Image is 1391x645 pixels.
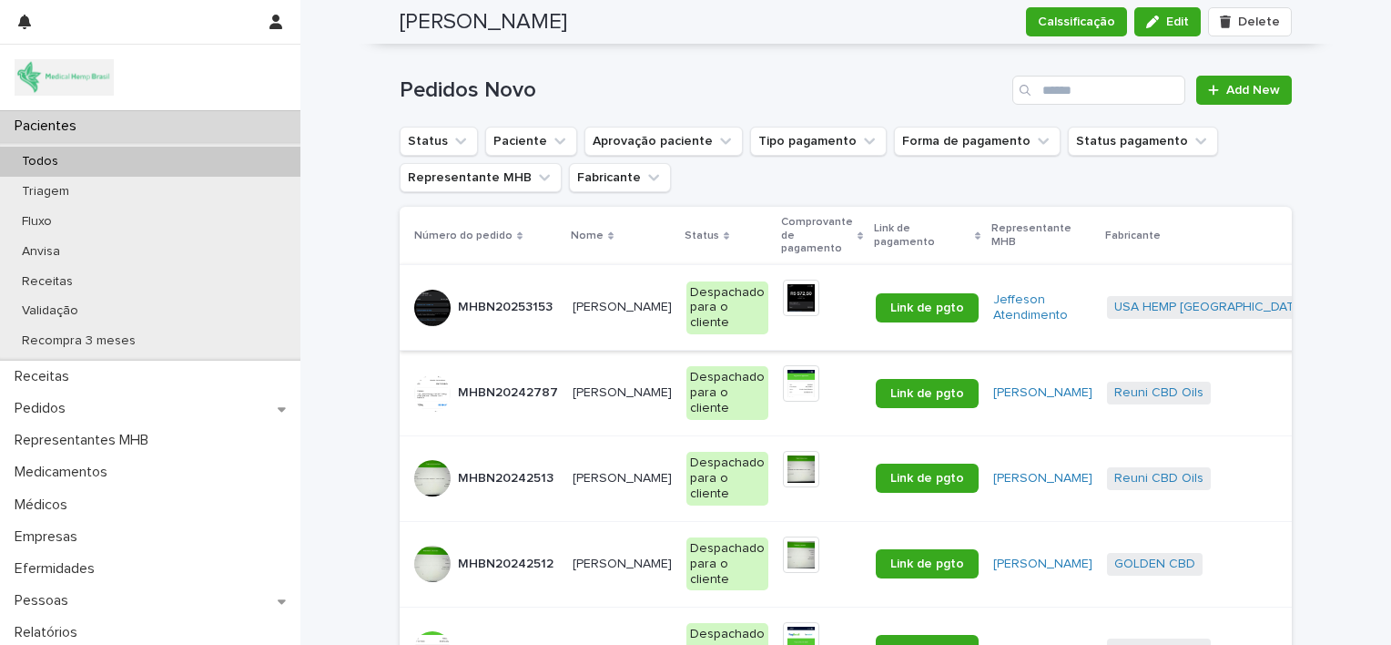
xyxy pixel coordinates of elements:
a: Link de pgto [876,379,979,408]
div: Despachado para o cliente [686,366,768,419]
p: Recompra 3 meses [7,333,150,349]
p: Validação [7,303,93,319]
a: [PERSON_NAME] [993,385,1092,401]
p: Nome [571,226,604,246]
p: Representantes MHB [7,432,163,449]
p: Médicos [7,497,82,514]
a: Reuni CBD Oils [1114,385,1203,401]
p: Triagem [7,184,84,200]
button: Tipo pagamento [750,127,887,156]
p: Empresas [7,528,92,546]
p: Braulio Cucolo Giordano [573,467,675,486]
p: Link de pagamento [874,219,970,252]
span: Link de pgto [890,558,964,570]
p: Comprovante de pagamento [781,212,853,259]
p: Anvisa [7,244,75,260]
span: Link de pgto [890,302,964,314]
p: Pessoas [7,592,83,609]
a: [PERSON_NAME] [993,471,1092,486]
p: Braulio Cucolo Giordano [573,296,675,315]
p: Receitas [7,368,84,385]
p: MHBN20253153 [458,296,556,315]
a: Link de pgto [876,464,979,493]
p: Representante MHB [991,219,1094,252]
p: Fluxo [7,214,66,230]
a: USA HEMP [GEOGRAPHIC_DATA] [1114,300,1305,315]
p: Medicamentos [7,464,122,481]
p: Braulio Cucolo Giordano [573,553,675,572]
a: [PERSON_NAME] [993,557,1092,572]
div: Despachado para o cliente [686,282,768,334]
p: Pedidos [7,400,80,417]
button: Delete [1208,7,1292,36]
a: Add New [1196,76,1292,105]
button: Forma de pagamento [894,127,1061,156]
a: Jeffeson Atendimento [993,292,1092,323]
button: Status pagamento [1068,127,1218,156]
p: Relatórios [7,624,92,641]
p: MHBN20242787 [458,382,562,401]
span: Delete [1238,15,1280,28]
h2: [PERSON_NAME] [400,9,567,36]
span: Calssificação [1038,13,1115,31]
p: Todos [7,154,73,169]
a: Link de pgto [876,293,979,322]
p: Receitas [7,274,87,290]
p: MHBN20242512 [458,553,557,572]
p: MHBN20242513 [458,467,557,486]
button: Aprovação paciente [584,127,743,156]
button: Status [400,127,478,156]
span: Link de pgto [890,387,964,400]
a: GOLDEN CBD [1114,557,1195,572]
button: Representante MHB [400,163,562,192]
p: Pacientes [7,118,91,135]
p: Status [685,226,719,246]
h1: Pedidos Novo [400,77,1005,104]
div: Despachado para o cliente [686,452,768,505]
p: Fabricante [1105,226,1161,246]
button: Paciente [485,127,577,156]
button: Edit [1134,7,1201,36]
button: Calssificação [1026,7,1127,36]
input: Search [1012,76,1185,105]
span: Add New [1226,84,1280,97]
a: Link de pgto [876,549,979,578]
button: Fabricante [569,163,671,192]
span: Edit [1166,15,1189,28]
p: Efermidades [7,560,109,578]
p: Braulio Cucolo Giordano [573,382,675,401]
a: Reuni CBD Oils [1114,471,1203,486]
p: Número do pedido [414,226,513,246]
div: Despachado para o cliente [686,537,768,590]
span: Link de pgto [890,472,964,485]
img: 4SJayOo8RSQX0lnsmxob [15,59,114,96]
